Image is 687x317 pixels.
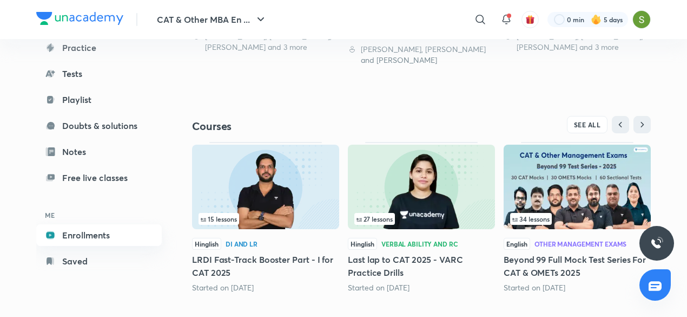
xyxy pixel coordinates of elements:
[348,145,495,229] img: Thumbnail
[36,206,162,224] h6: ME
[150,9,274,30] button: CAT & Other MBA En ...
[199,213,333,225] div: infosection
[192,145,339,229] img: Thumbnail
[512,216,550,222] span: 34 lessons
[348,44,495,66] div: Lokesh Sharma, Ravi Kumar and Ronakkumar Shah
[504,145,651,229] img: Thumbnail
[192,238,221,250] span: Hinglish
[354,213,488,225] div: infocontainer
[348,282,495,293] div: Started on Sep 20
[348,142,495,293] div: Last lap to CAT 2025 - VARC Practice Drills
[534,241,626,247] div: Other Management Exams
[192,119,421,133] h4: Courses
[510,213,644,225] div: infocontainer
[36,37,162,59] a: Practice
[226,241,257,247] div: DI and LR
[192,142,339,293] div: LRDI Fast-Track Booster Part - I for CAT 2025
[632,10,651,29] img: Samridhi Vij
[36,12,123,25] img: Company Logo
[348,253,495,279] h5: Last lap to CAT 2025 - VARC Practice Drills
[36,141,162,163] a: Notes
[650,237,663,250] img: ttu
[525,15,535,24] img: avatar
[510,213,644,225] div: left
[504,253,651,279] h5: Beyond 99 Full Mock Test Series For CAT & OMETs 2025
[36,250,162,272] a: Saved
[201,216,237,222] span: 15 lessons
[521,11,539,28] button: avatar
[591,14,602,25] img: streak
[36,224,162,246] a: Enrollments
[199,213,333,225] div: left
[36,89,162,111] a: Playlist
[36,63,162,85] a: Tests
[381,241,458,247] div: Verbal Ability and RC
[356,216,393,222] span: 27 lessons
[36,115,162,137] a: Doubts & solutions
[36,167,162,189] a: Free live classes
[504,282,651,293] div: Started on Mar 29
[574,121,601,128] span: SEE ALL
[504,31,651,53] div: Lokesh Sharma, Sameer Sardana, Ravi Kumar and 3 more
[192,253,339,279] h5: LRDI Fast-Track Booster Part - I for CAT 2025
[354,213,488,225] div: left
[199,213,333,225] div: infocontainer
[510,213,644,225] div: infosection
[354,213,488,225] div: infosection
[504,142,651,293] div: Beyond 99 Full Mock Test Series For CAT & OMETs 2025
[36,12,123,28] a: Company Logo
[504,238,530,250] span: English
[567,116,608,133] button: SEE ALL
[192,282,339,293] div: Started on Sep 2
[192,31,339,53] div: Lokesh Agarwal, Deepika Awasthi, Ravi Kumar and 3 more
[348,238,377,250] span: Hinglish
